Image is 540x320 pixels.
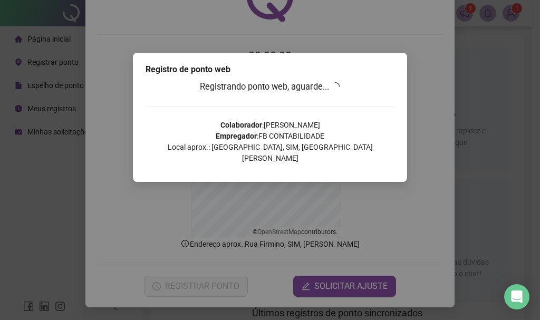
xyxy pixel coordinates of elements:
[504,284,529,309] div: Open Intercom Messenger
[146,80,394,94] h3: Registrando ponto web, aguarde...
[220,121,262,129] strong: Colaborador
[330,81,341,92] span: loading
[216,132,257,140] strong: Empregador
[146,63,394,76] div: Registro de ponto web
[146,120,394,164] p: : [PERSON_NAME] : FB CONTABILIDADE Local aprox.: [GEOGRAPHIC_DATA], SIM, [GEOGRAPHIC_DATA][PERSON...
